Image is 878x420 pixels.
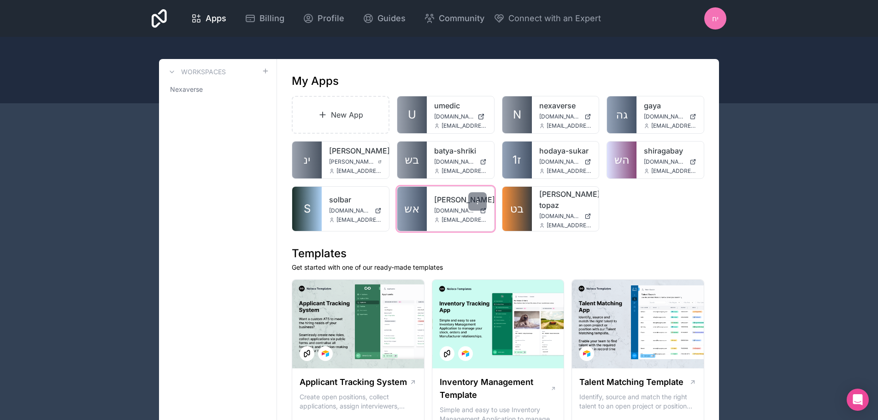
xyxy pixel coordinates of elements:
span: אש [404,201,419,216]
a: Apps [183,8,234,29]
span: [DOMAIN_NAME] [434,113,474,120]
span: Nexaverse [170,85,203,94]
span: Profile [318,12,344,25]
span: S [304,201,311,216]
span: [EMAIL_ADDRESS][DOMAIN_NAME] [336,216,382,224]
a: solbar [329,194,382,205]
a: [PERSON_NAME] [434,194,487,205]
a: Profile [295,8,352,29]
img: Airtable Logo [583,350,590,357]
p: Identify, source and match the right talent to an open project or position with our Talent Matchi... [579,392,696,411]
a: [DOMAIN_NAME] [539,113,592,120]
h1: Talent Matching Template [579,376,684,389]
span: ז1 [513,153,521,167]
span: [DOMAIN_NAME] [644,113,686,120]
span: [EMAIL_ADDRESS][DOMAIN_NAME] [651,122,696,130]
span: [EMAIL_ADDRESS][DOMAIN_NAME] [442,167,487,175]
a: [PERSON_NAME] [329,145,382,156]
a: N [502,96,532,133]
span: Community [439,12,484,25]
a: [DOMAIN_NAME] [329,207,382,214]
a: Nexaverse [166,81,269,98]
a: [DOMAIN_NAME] [434,158,487,166]
span: [DOMAIN_NAME] [329,207,371,214]
h1: My Apps [292,74,339,89]
span: הש [614,153,630,167]
span: [EMAIL_ADDRESS][DOMAIN_NAME] [547,122,592,130]
span: [PERSON_NAME][DOMAIN_NAME] [329,158,374,166]
span: [EMAIL_ADDRESS][DOMAIN_NAME] [442,216,487,224]
a: [DOMAIN_NAME] [644,113,696,120]
span: [DOMAIN_NAME] [434,158,476,166]
a: ינ [292,142,322,178]
span: [EMAIL_ADDRESS][DOMAIN_NAME] [547,167,592,175]
a: הש [607,142,636,178]
a: [DOMAIN_NAME] [539,213,592,220]
span: [DOMAIN_NAME] [539,113,581,120]
button: Connect with an Expert [494,12,601,25]
a: gaya [644,100,696,111]
a: S [292,187,322,231]
a: hodaya-sukar [539,145,592,156]
span: Apps [206,12,226,25]
h1: Inventory Management Template [440,376,550,402]
span: [DOMAIN_NAME] [539,213,581,220]
span: Billing [259,12,284,25]
h1: Applicant Tracking System [300,376,407,389]
a: U [397,96,427,133]
span: [EMAIL_ADDRESS][DOMAIN_NAME] [651,167,696,175]
a: New App [292,96,389,134]
span: גה [616,107,628,122]
a: [DOMAIN_NAME] [434,207,487,214]
a: בש [397,142,427,178]
span: [EMAIL_ADDRESS][DOMAIN_NAME] [547,222,592,229]
span: בש [405,153,419,167]
span: Connect with an Expert [508,12,601,25]
span: [DOMAIN_NAME] [434,207,476,214]
a: [DOMAIN_NAME] [539,158,592,166]
a: Community [417,8,492,29]
a: [PERSON_NAME]-topaz [539,189,592,211]
h1: Templates [292,246,704,261]
a: גה [607,96,636,133]
span: N [513,107,521,122]
span: [DOMAIN_NAME] [539,158,581,166]
div: Open Intercom Messenger [847,389,869,411]
a: umedic [434,100,487,111]
img: Airtable Logo [462,350,469,357]
a: batya-shriki [434,145,487,156]
span: [DOMAIN_NAME] [644,158,686,166]
img: Airtable Logo [322,350,329,357]
p: Create open positions, collect applications, assign interviewers, centralise candidate feedback a... [300,392,417,411]
span: [EMAIL_ADDRESS][DOMAIN_NAME] [336,167,382,175]
span: U [408,107,416,122]
a: shiragabay [644,145,696,156]
a: Workspaces [166,66,226,77]
h3: Workspaces [181,67,226,77]
span: [EMAIL_ADDRESS][DOMAIN_NAME] [442,122,487,130]
p: Get started with one of our ready-made templates [292,263,704,272]
span: יח [712,13,719,24]
a: [PERSON_NAME][DOMAIN_NAME] [329,158,382,166]
a: [DOMAIN_NAME] [434,113,487,120]
a: אש [397,187,427,231]
a: Billing [237,8,292,29]
a: [DOMAIN_NAME] [644,158,696,166]
span: בט [510,201,524,216]
span: Guides [377,12,406,25]
a: ז1 [502,142,532,178]
a: בט [502,187,532,231]
span: ינ [304,153,311,167]
a: Guides [355,8,413,29]
a: nexaverse [539,100,592,111]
